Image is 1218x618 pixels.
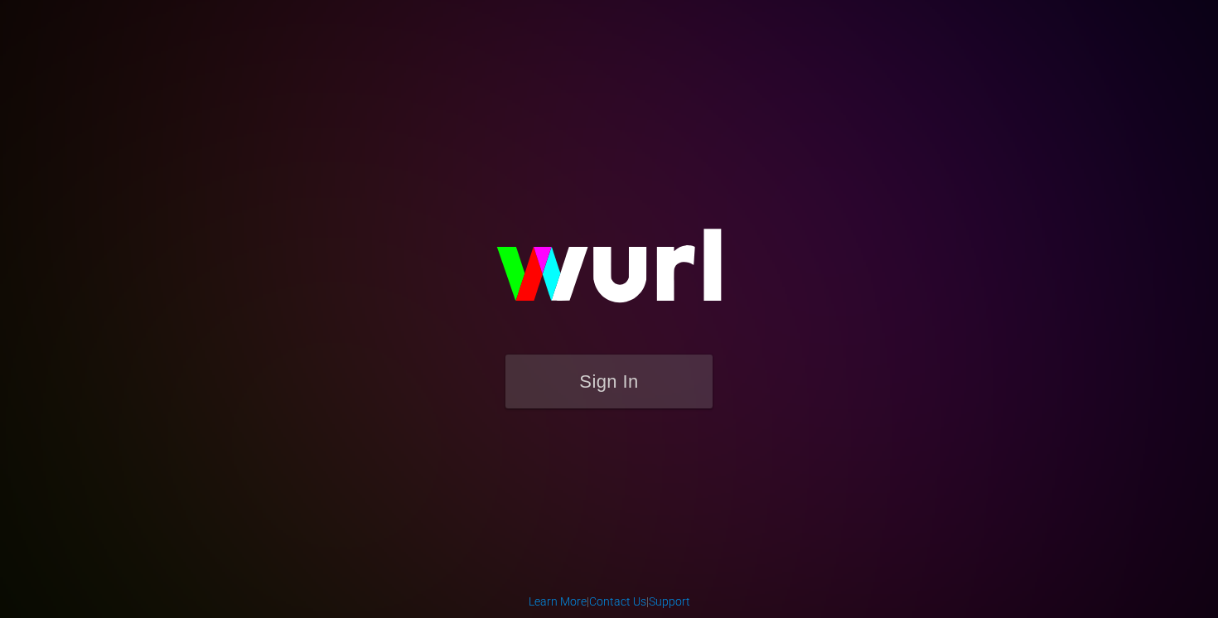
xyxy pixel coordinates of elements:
[649,595,690,608] a: Support
[529,595,587,608] a: Learn More
[529,593,690,610] div: | |
[589,595,646,608] a: Contact Us
[443,193,775,354] img: wurl-logo-on-black-223613ac3d8ba8fe6dc639794a292ebdb59501304c7dfd60c99c58986ef67473.svg
[505,355,713,408] button: Sign In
